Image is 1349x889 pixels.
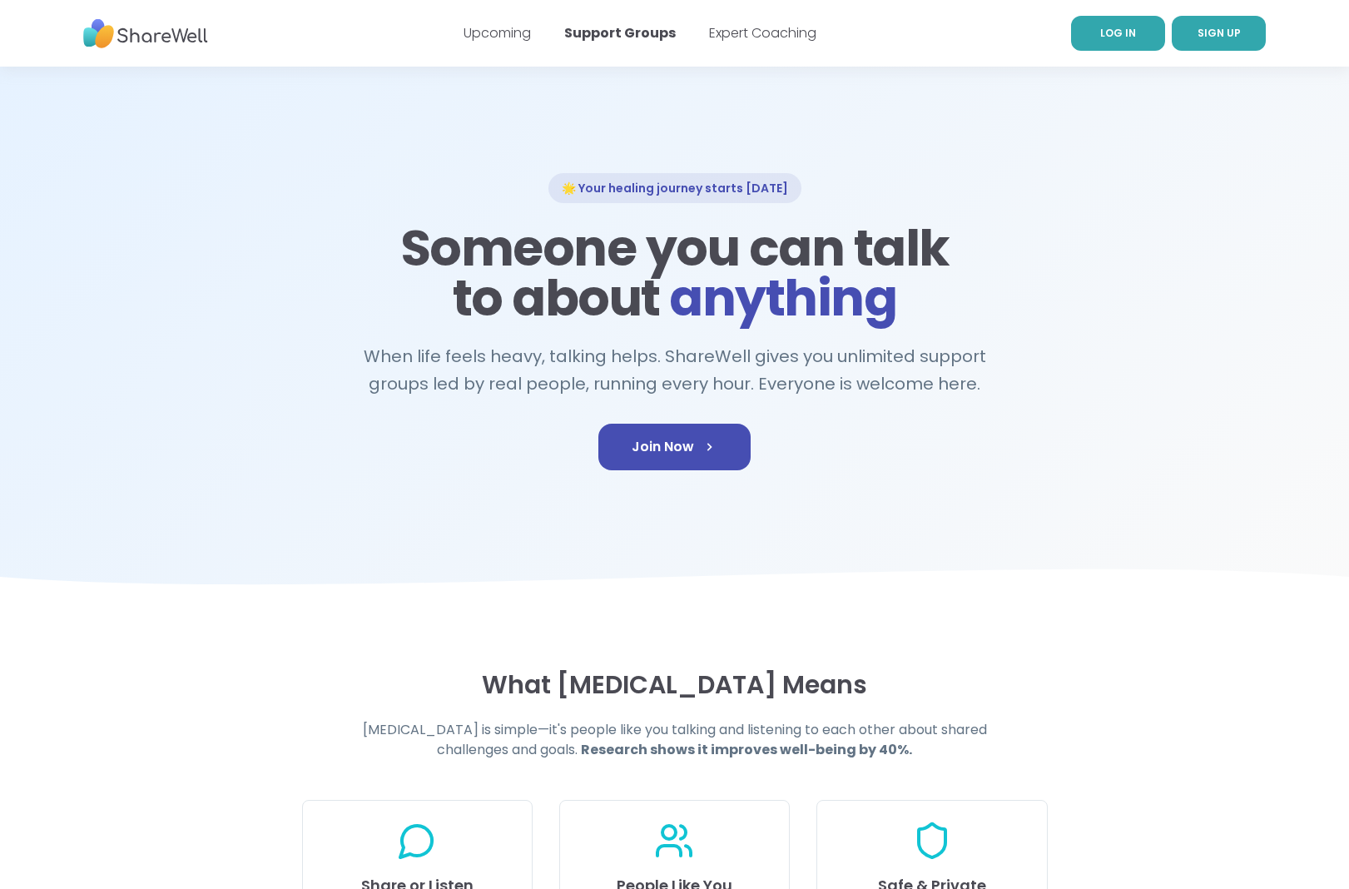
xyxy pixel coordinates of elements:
[598,424,751,470] a: Join Now
[1100,26,1136,40] span: LOG IN
[564,23,676,42] a: Support Groups
[669,263,896,333] span: anything
[709,23,816,42] a: Expert Coaching
[548,173,801,203] div: 🌟 Your healing journey starts [DATE]
[355,343,994,397] h2: When life feels heavy, talking helps. ShareWell gives you unlimited support groups led by real pe...
[302,670,1048,700] h3: What [MEDICAL_DATA] Means
[1198,26,1241,40] span: SIGN UP
[632,437,717,457] span: Join Now
[355,720,994,760] h4: [MEDICAL_DATA] is simple—it's people like you talking and listening to each other about shared ch...
[395,223,955,323] h1: Someone you can talk to about
[581,740,912,759] strong: Research shows it improves well-being by 40%.
[1172,16,1266,51] a: SIGN UP
[83,11,208,57] img: ShareWell Nav Logo
[464,23,531,42] a: Upcoming
[1071,16,1165,51] a: LOG IN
